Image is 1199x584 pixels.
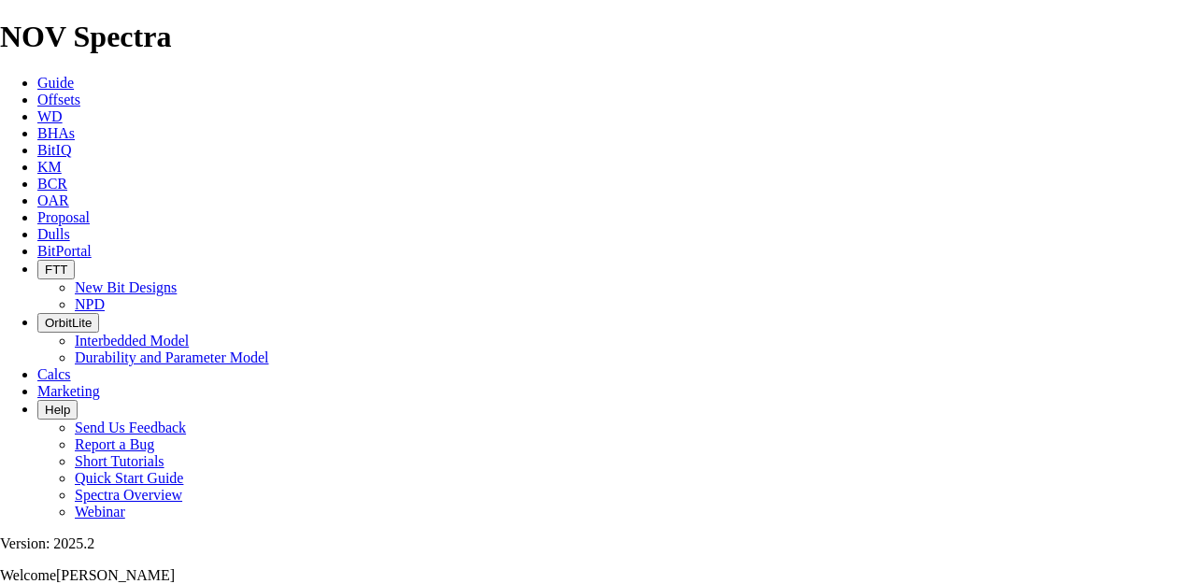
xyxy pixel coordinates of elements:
[45,263,67,277] span: FTT
[75,487,182,503] a: Spectra Overview
[56,567,175,583] span: [PERSON_NAME]
[45,316,92,330] span: OrbitLite
[37,142,71,158] a: BitIQ
[37,192,69,208] a: OAR
[75,279,177,295] a: New Bit Designs
[75,333,189,349] a: Interbedded Model
[37,366,71,382] a: Calcs
[75,296,105,312] a: NPD
[75,349,269,365] a: Durability and Parameter Model
[37,260,75,279] button: FTT
[37,243,92,259] a: BitPortal
[75,420,186,435] a: Send Us Feedback
[37,313,99,333] button: OrbitLite
[75,436,154,452] a: Report a Bug
[37,400,78,420] button: Help
[75,453,164,469] a: Short Tutorials
[37,383,100,399] a: Marketing
[37,75,74,91] a: Guide
[37,125,75,141] a: BHAs
[37,176,67,192] a: BCR
[37,159,62,175] a: KM
[37,226,70,242] a: Dulls
[37,92,80,107] a: Offsets
[37,209,90,225] a: Proposal
[37,108,63,124] a: WD
[75,504,125,520] a: Webinar
[45,403,70,417] span: Help
[75,470,183,486] a: Quick Start Guide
